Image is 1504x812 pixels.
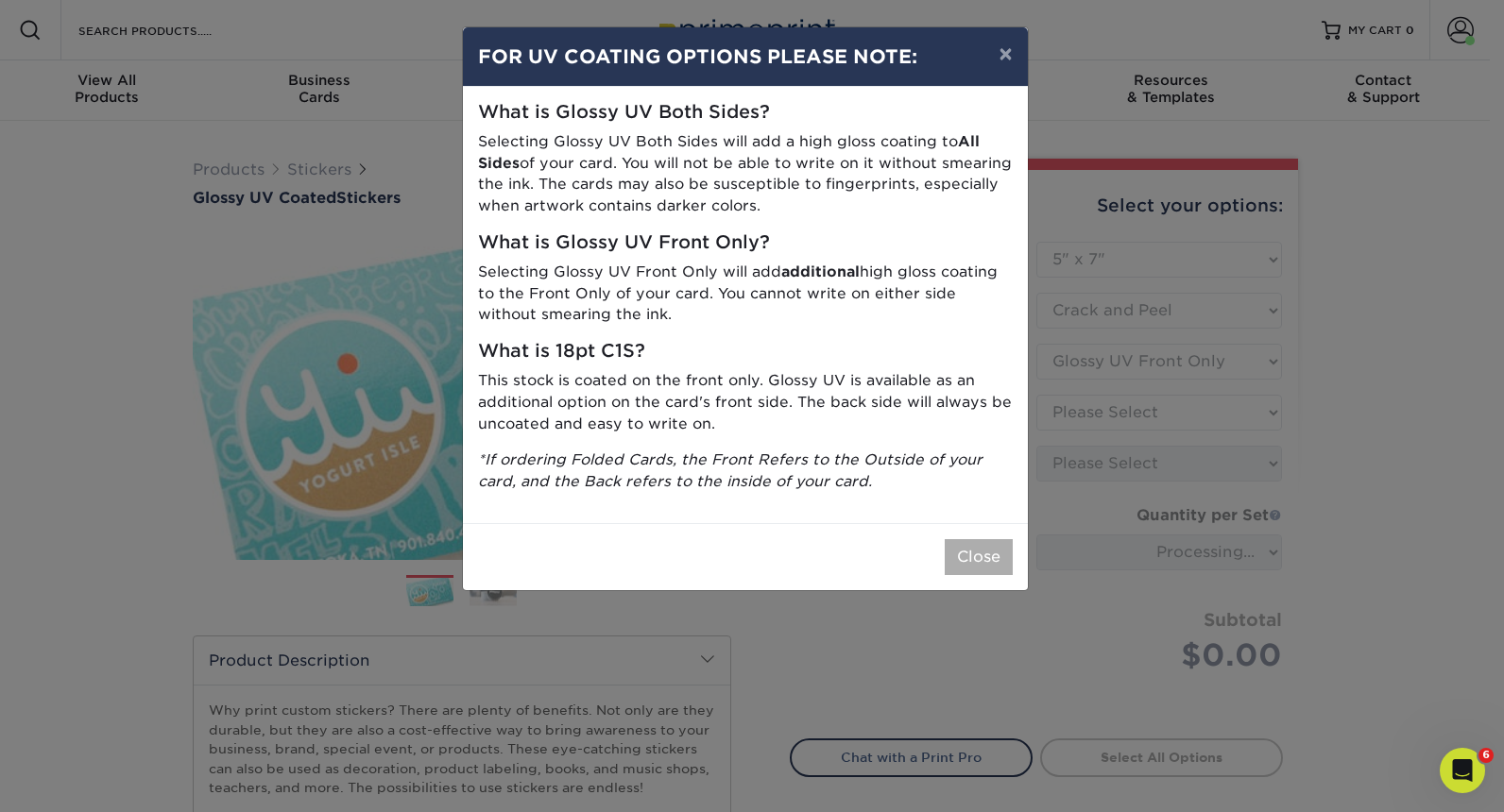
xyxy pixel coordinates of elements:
[781,262,860,280] strong: additional
[478,370,1013,434] p: This stock is coated on the front only. Glossy UV is available as an additional option on the car...
[478,262,1013,326] p: Selecting Glossy UV Front Only will add high gloss coating to the Front Only of your card. You ca...
[478,341,1013,363] h5: What is 18pt C1S?
[478,102,1013,124] h5: What is Glossy UV Both Sides?
[478,450,983,490] i: *If ordering Folded Cards, the Front Refers to the Outside of your card, and the Back refers to t...
[983,27,1027,80] button: ×
[478,132,980,172] strong: All Sides
[478,232,1013,254] h5: What is Glossy UV Front Only?
[478,42,1013,71] h4: FOR UV COATING OPTIONS PLEASE NOTE:
[478,131,1013,217] p: Selecting Glossy UV Both Sides will add a high gloss coating to of your card. You will not be abl...
[1440,748,1485,793] iframe: Intercom live chat
[1478,748,1494,763] span: 6
[945,539,1013,575] button: Close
